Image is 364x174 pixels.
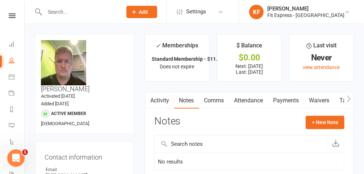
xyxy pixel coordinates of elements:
[41,40,128,93] h3: [PERSON_NAME]
[267,5,344,12] div: [PERSON_NAME]
[51,111,86,116] span: Active member
[224,63,275,75] p: Next: [DATE] Last: [DATE]
[268,92,304,109] a: Payments
[306,41,336,54] div: Last visit
[145,92,174,109] a: Activity
[41,40,86,85] img: image1712527397.png
[160,64,194,69] span: Does not expire
[186,4,206,20] span: Settings
[224,54,275,61] div: $0.00
[199,92,229,109] a: Comms
[154,116,181,129] h3: Notes
[237,41,262,54] div: $ Balance
[152,56,233,62] strong: Standard Membership - $11.95 p/w
[9,69,25,86] a: Calendar
[155,135,327,153] input: Search notes
[7,149,25,167] iframe: Intercom live chat
[9,37,25,53] a: Dashboard
[126,6,157,18] button: Add
[303,64,340,70] a: view attendance
[229,92,268,109] a: Attendance
[335,92,360,109] a: Tasks
[9,86,25,102] a: Payments
[22,149,28,155] span: 1
[9,102,25,118] a: Reports
[42,7,117,17] input: Search...
[304,92,335,109] a: Waivers
[9,53,25,69] a: People
[41,121,89,126] span: [DEMOGRAPHIC_DATA]
[155,153,344,171] td: No results
[306,116,344,129] button: + New Note
[41,93,75,99] time: Activated [DATE]
[156,41,198,54] div: Memberships
[174,92,199,109] a: Notes
[156,42,161,49] i: ✓
[249,5,264,19] div: KF
[45,151,124,161] h3: Contact information
[139,9,148,15] span: Add
[267,12,344,18] div: Fit Express - [GEOGRAPHIC_DATA]
[46,166,124,173] div: Email
[296,54,347,61] div: Never
[41,101,68,106] time: Added [DATE]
